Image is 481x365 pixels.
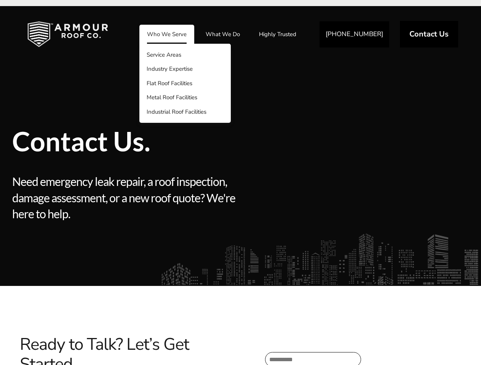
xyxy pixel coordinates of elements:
a: What We Do [198,25,248,44]
a: Service Areas [139,48,231,62]
a: Highly Trusted [251,25,304,44]
a: Flat Roof Facilities [139,76,231,90]
a: Metal Roof Facilities [139,90,231,105]
span: Contact Us. [12,128,351,154]
span: Need emergency leak repair, a roof inspection, damage assessment, or a new roof quote? We're here... [12,173,238,222]
a: Industrial Roof Facilities [139,105,231,119]
a: Contact Us [400,21,458,48]
span: Contact Us [409,30,449,38]
a: Industry Expertise [139,62,231,76]
img: Industrial and Commercial Roofing Company | Armour Roof Co. [15,15,120,53]
a: [PHONE_NUMBER] [320,21,389,48]
a: Who We Serve [139,25,194,44]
